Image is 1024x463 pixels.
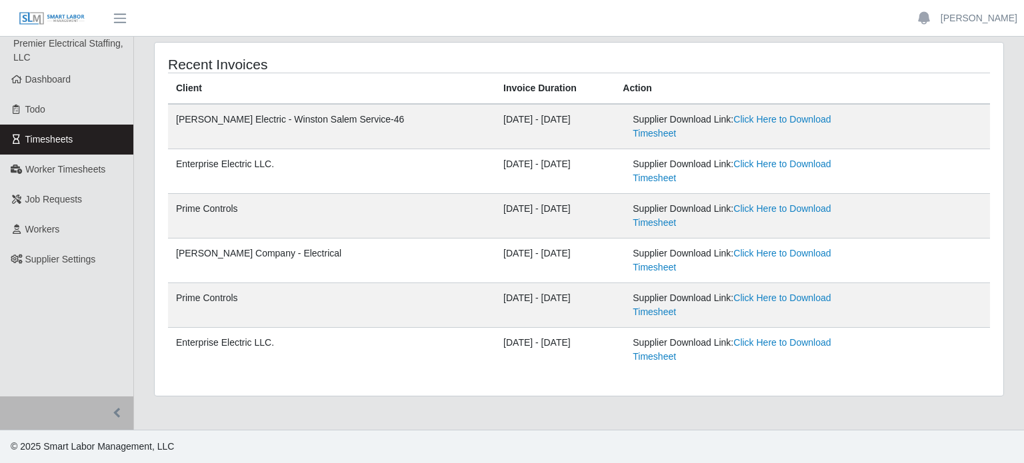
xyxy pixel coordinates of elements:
td: Prime Controls [168,283,495,328]
span: Dashboard [25,74,71,85]
span: Timesheets [25,134,73,145]
td: [DATE] - [DATE] [495,238,615,283]
span: Premier Electrical Staffing, LLC [13,38,123,63]
div: Supplier Download Link: [633,336,852,364]
td: [DATE] - [DATE] [495,104,615,149]
div: Supplier Download Link: [633,291,852,319]
span: Todo [25,104,45,115]
a: [PERSON_NAME] [941,11,1017,25]
td: [DATE] - [DATE] [495,328,615,372]
td: Enterprise Electric LLC. [168,149,495,194]
th: Action [615,73,990,105]
div: Supplier Download Link: [633,157,852,185]
td: [DATE] - [DATE] [495,194,615,238]
span: © 2025 Smart Labor Management, LLC [11,441,174,452]
span: Worker Timesheets [25,164,105,175]
td: Prime Controls [168,194,495,238]
td: [DATE] - [DATE] [495,149,615,194]
span: Job Requests [25,194,83,205]
td: [PERSON_NAME] Electric - Winston Salem Service-46 [168,104,495,149]
span: Workers [25,224,60,234]
div: Supplier Download Link: [633,202,852,230]
td: [DATE] - [DATE] [495,283,615,328]
div: Supplier Download Link: [633,113,852,141]
th: Invoice Duration [495,73,615,105]
td: Enterprise Electric LLC. [168,328,495,372]
h4: Recent Invoices [168,56,499,73]
th: Client [168,73,495,105]
div: Supplier Download Link: [633,246,852,274]
img: SLM Logo [19,11,85,26]
td: [PERSON_NAME] Company - Electrical [168,238,495,283]
span: Supplier Settings [25,254,96,264]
